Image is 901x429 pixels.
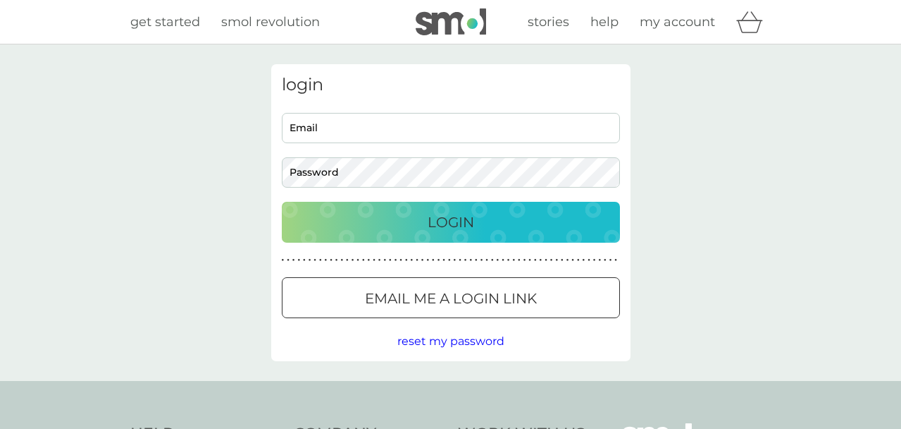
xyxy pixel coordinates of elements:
[282,75,620,95] h3: login
[528,12,569,32] a: stories
[221,12,320,32] a: smol revolution
[528,14,569,30] span: stories
[428,211,474,234] p: Login
[426,257,429,264] p: ●
[512,257,515,264] p: ●
[545,257,547,264] p: ●
[356,257,359,264] p: ●
[475,257,478,264] p: ●
[604,257,607,264] p: ●
[480,257,483,264] p: ●
[416,8,486,35] img: smol
[523,257,526,264] p: ●
[437,257,440,264] p: ●
[365,287,537,310] p: Email me a login link
[518,257,521,264] p: ●
[411,257,414,264] p: ●
[313,257,316,264] p: ●
[577,257,580,264] p: ●
[640,14,715,30] span: my account
[528,257,531,264] p: ●
[469,257,472,264] p: ●
[491,257,494,264] p: ●
[534,257,537,264] p: ●
[540,257,542,264] p: ●
[571,257,574,264] p: ●
[303,257,306,264] p: ●
[566,257,569,264] p: ●
[507,257,510,264] p: ●
[282,202,620,243] button: Login
[640,12,715,32] a: my account
[394,257,397,264] p: ●
[485,257,488,264] p: ●
[464,257,467,264] p: ●
[378,257,381,264] p: ●
[561,257,564,264] p: ●
[325,257,328,264] p: ●
[593,257,596,264] p: ●
[736,8,771,36] div: basket
[352,257,354,264] p: ●
[609,257,612,264] p: ●
[497,257,499,264] p: ●
[297,257,300,264] p: ●
[421,257,424,264] p: ●
[397,332,504,351] button: reset my password
[340,257,343,264] p: ●
[583,257,585,264] p: ●
[335,257,338,264] p: ●
[309,257,311,264] p: ●
[362,257,365,264] p: ●
[383,257,386,264] p: ●
[287,257,290,264] p: ●
[282,257,285,264] p: ●
[389,257,392,264] p: ●
[432,257,435,264] p: ●
[550,257,553,264] p: ●
[416,257,418,264] p: ●
[588,257,590,264] p: ●
[397,334,504,348] span: reset my password
[330,257,333,264] p: ●
[454,257,456,264] p: ●
[319,257,322,264] p: ●
[590,14,619,30] span: help
[373,257,375,264] p: ●
[282,277,620,318] button: Email me a login link
[292,257,295,264] p: ●
[368,257,371,264] p: ●
[130,12,200,32] a: get started
[614,257,617,264] p: ●
[448,257,451,264] p: ●
[590,12,619,32] a: help
[130,14,200,30] span: get started
[346,257,349,264] p: ●
[405,257,408,264] p: ●
[598,257,601,264] p: ●
[442,257,445,264] p: ●
[399,257,402,264] p: ●
[502,257,504,264] p: ●
[555,257,558,264] p: ●
[459,257,461,264] p: ●
[221,14,320,30] span: smol revolution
